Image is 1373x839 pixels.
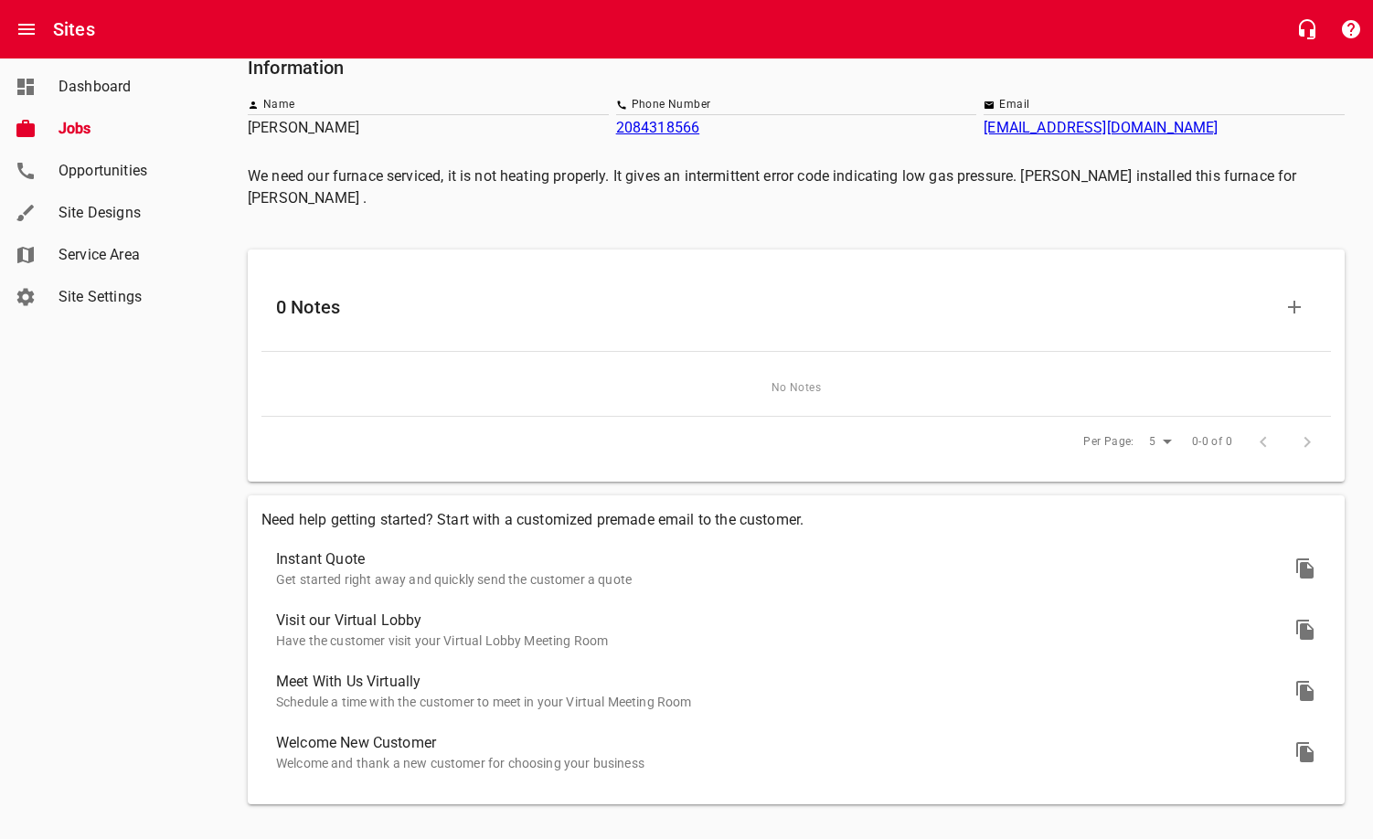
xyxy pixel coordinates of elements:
[1283,608,1327,652] button: Copy email message to clipboard
[261,600,1331,661] a: Visit our Virtual LobbyHave the customer visit your Virtual Lobby Meeting Room
[1283,547,1327,590] button: Copy email message to clipboard
[59,244,197,266] span: Service Area
[276,754,1287,773] p: Welcome and thank a new customer for choosing your business
[1192,433,1232,451] span: 0-0 of 0
[984,119,1218,136] a: [EMAIL_ADDRESS][DOMAIN_NAME]
[59,118,197,140] span: Jobs
[999,96,1029,114] span: Email
[261,509,1331,531] p: Need help getting started? Start with a customized premade email to the customer.
[276,732,1287,754] span: Welcome New Customer
[1142,430,1178,454] div: 5
[1083,433,1134,451] span: Per Page:
[276,548,1287,570] span: Instant Quote
[632,96,711,114] span: Phone Number
[59,76,197,98] span: Dashboard
[248,165,1345,209] p: We need our furnace serviced, it is not heating properly. It gives an intermittent error code ind...
[276,671,1287,693] span: Meet With Us Virtually
[261,538,1331,600] a: Instant QuoteGet started right away and quickly send the customer a quote
[276,693,1287,712] p: Schedule a time with the customer to meet in your Virtual Meeting Room
[276,570,1287,589] p: Get started right away and quickly send the customer a quote
[276,632,1287,651] p: Have the customer visit your Virtual Lobby Meeting Room
[248,53,1345,82] h6: Information
[59,202,197,224] span: Site Designs
[1272,285,1316,329] button: Add Note
[261,661,1331,722] a: Meet With Us VirtuallySchedule a time with the customer to meet in your Virtual Meeting Room
[1283,669,1327,713] button: Copy email message to clipboard
[59,286,197,308] span: Site Settings
[276,292,1272,322] h6: 0 Notes
[261,722,1331,783] a: Welcome New CustomerWelcome and thank a new customer for choosing your business
[280,379,1313,398] span: No Notes
[276,610,1287,632] span: Visit our Virtual Lobby
[53,15,95,44] h6: Sites
[616,119,700,136] a: 2084318566
[263,96,295,114] span: Name
[1283,730,1327,774] button: Copy email message to clipboard
[1329,7,1373,51] button: Support Portal
[59,160,197,182] span: Opportunities
[5,7,48,51] button: Open drawer
[248,117,609,139] p: [PERSON_NAME]
[1285,7,1329,51] button: Live Chat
